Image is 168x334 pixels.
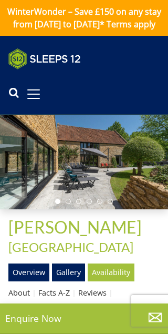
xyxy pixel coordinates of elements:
[8,217,142,237] span: [PERSON_NAME]
[3,76,109,85] iframe: Customer reviews powered by Trustpilot
[78,288,107,298] a: Reviews
[8,239,133,255] a: [GEOGRAPHIC_DATA]
[38,288,70,298] a: Facts A-Z
[5,311,163,325] p: Enquire Now
[52,264,85,281] a: Gallery
[8,217,145,237] a: [PERSON_NAME]
[8,264,49,281] a: Overview
[88,264,134,281] a: Availability
[8,48,81,69] img: Sleeps 12
[8,288,30,298] a: About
